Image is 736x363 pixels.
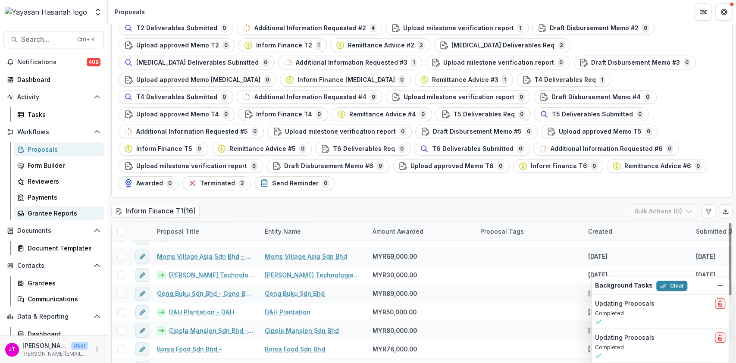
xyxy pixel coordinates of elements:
button: Open Contacts [3,259,104,272]
button: T4 Deliverables Submitted0 [119,90,233,104]
span: Activity [17,94,90,101]
span: 0 [196,144,203,153]
div: Created [583,222,691,241]
button: Additional Information Requested #60 [533,142,679,156]
p: [PERSON_NAME] [22,341,67,350]
div: Created [583,227,617,236]
button: Upload milestone verification report0 [386,90,530,104]
span: 1 [411,58,417,67]
button: More [92,344,102,355]
span: 0 [262,58,269,67]
button: Edit table settings [702,204,715,218]
span: Upload approved Memo T6 [410,163,494,170]
span: 0 [398,75,405,84]
a: Moms Village Asia Sdn Bhd - Magic Seed [157,252,254,261]
span: T4 Deliverables Submitted [136,94,217,101]
button: Upload approved Memo T20 [119,38,235,52]
button: Inform Finance T60 [513,159,603,173]
a: Grantees [14,276,104,290]
button: [MEDICAL_DATA] Deliverables Req2 [434,38,570,52]
span: Draft Disbursement Memo #3 [591,59,680,66]
a: Dashboard [3,72,104,87]
span: 0 [370,92,377,102]
span: 1 [316,41,321,50]
button: Terminated3 [182,176,251,190]
span: Inform Finance [MEDICAL_DATA] [298,76,395,84]
div: Josselyn Tan [9,347,16,352]
button: edit [135,324,149,338]
span: Upload milestone verification report [136,163,247,170]
button: Additional Information Requested #50 [119,125,264,138]
button: T6 Deliverables Req0 [315,142,411,156]
a: Proposals [14,142,104,156]
span: 1 [502,75,507,84]
span: MYR76,000.00 [373,344,417,354]
span: 0 [264,75,271,84]
span: MYR80,000.00 [373,326,417,335]
span: 0 [221,23,228,33]
div: [DATE] [696,270,715,279]
a: Document Templates [14,241,104,255]
button: T4 Deliverables Req1 [517,73,611,87]
button: Remittance Advice #60 [607,159,707,173]
span: Contacts [17,262,90,269]
span: 0 [166,178,173,188]
nav: breadcrumb [111,6,148,18]
div: [DATE] [588,270,608,279]
h2: Updating Proposals [595,334,655,341]
button: Upload approved Memo [MEDICAL_DATA]0 [119,73,276,87]
button: Draft Disbursement Memo #20 [532,21,655,35]
div: Ctrl + K [75,35,97,44]
h2: Inform Finance T1 ( 16 ) [111,205,200,217]
div: Proposals [115,7,145,16]
button: edit [135,305,149,319]
button: Partners [695,3,712,21]
button: edit [135,268,149,282]
span: 0 [251,127,258,136]
span: Upload milestone verification report [285,128,396,135]
span: 0 [518,92,525,102]
button: edit [135,287,149,300]
span: T5 Deliverables Submitted [552,111,633,118]
div: Proposal Tags [475,227,529,236]
span: 0 [666,144,673,153]
span: Remittance Advice #5 [229,145,296,153]
button: Upload approved Memo T40 [119,107,235,121]
span: Additional Information Requested #5 [136,128,248,135]
a: Communications [14,292,104,306]
button: Draft Disbursement Memo #60 [266,159,389,173]
span: Upload milestone verification report [403,25,514,32]
button: Get Help [715,3,733,21]
a: Grantee Reports [14,206,104,220]
button: Open Activity [3,90,104,104]
button: Upload milestone verification report0 [267,125,412,138]
span: Draft Disbursement Memo #4 [551,94,641,101]
span: Remittance Advice #2 [348,42,414,49]
span: Send Reminder [272,180,319,187]
span: 0 [642,23,649,33]
button: T6 Deliverables Submitted0 [414,142,529,156]
button: edit [135,342,149,356]
button: Upload milestone verification report1 [385,21,529,35]
span: Inform Finance T6 [531,163,587,170]
span: 2 [418,41,425,50]
button: T5 Deliverables Req0 [435,107,531,121]
div: Document Templates [28,244,97,253]
button: Draft Disbursement Memo #50 [415,125,538,138]
span: Upload approved Memo [MEDICAL_DATA] [136,76,260,84]
button: Clear [656,281,687,291]
div: [DATE] [588,344,608,354]
span: Additional Information Requested #4 [254,94,366,101]
span: Remittance Advice #3 [432,76,498,84]
button: Remittance Advice #50 [212,142,312,156]
span: T6 Deliverables Submitted [432,145,514,153]
div: Grantees [28,279,97,288]
div: Tasks [28,110,97,119]
button: Draft Disbursement Memo #30 [573,56,696,69]
div: [DATE] [588,326,608,335]
a: Form Builder [14,158,104,172]
p: User [71,342,88,350]
div: Dashboard [28,329,97,338]
a: Geng Buku Sdn Bhd [265,289,325,298]
button: Send Reminder0 [254,176,335,190]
